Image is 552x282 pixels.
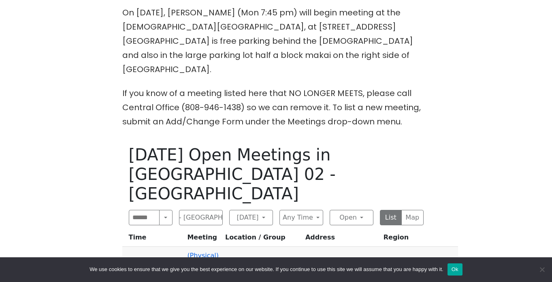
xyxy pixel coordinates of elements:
[129,210,160,225] input: Search
[401,210,424,225] button: Map
[380,210,402,225] button: List
[380,232,458,247] th: Region
[279,210,323,225] button: Any Time
[122,232,184,247] th: Time
[122,6,430,77] p: On [DATE], [PERSON_NAME] (Mon 7:45 pm) will begin meeting at the [DEMOGRAPHIC_DATA][GEOGRAPHIC_DA...
[179,210,223,225] button: District 02 - [GEOGRAPHIC_DATA]
[538,265,546,273] span: No
[122,86,430,129] p: If you know of a meeting listed here that NO LONGER MEETS, please call Central Office (808-946-14...
[159,210,172,225] button: Search
[448,263,462,276] button: Ok
[90,265,443,273] span: We use cookies to ensure that we give you the best experience on our website. If you continue to ...
[184,232,222,247] th: Meeting
[129,145,424,203] h1: [DATE] Open Meetings in [GEOGRAPHIC_DATA] 02 - [GEOGRAPHIC_DATA]
[222,232,302,247] th: Location / Group
[330,210,373,225] button: Open
[229,210,273,225] button: [DATE]
[302,232,380,247] th: Address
